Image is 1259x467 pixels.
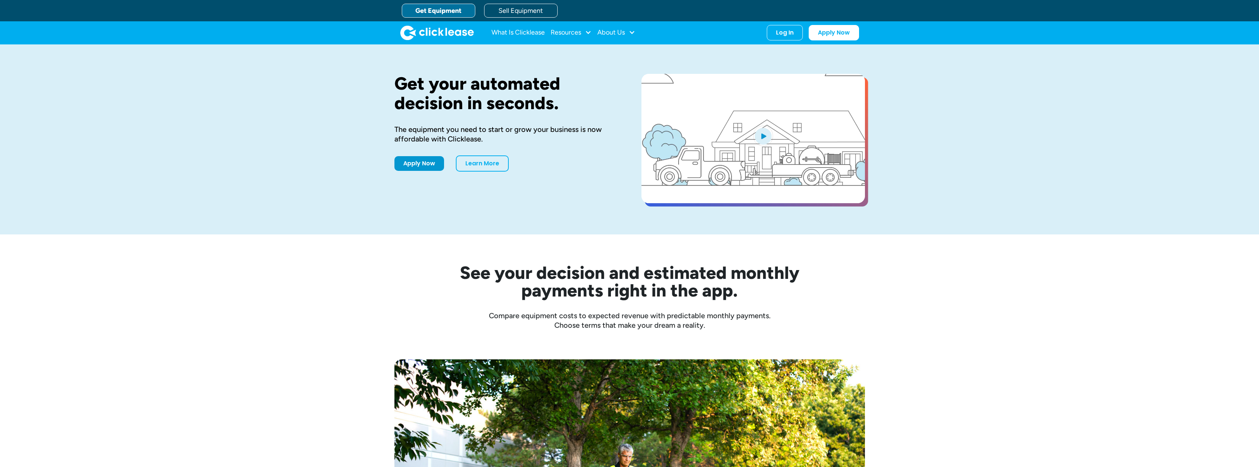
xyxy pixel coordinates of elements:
[484,4,558,18] a: Sell Equipment
[400,25,474,40] img: Clicklease logo
[597,25,635,40] div: About Us
[491,25,545,40] a: What Is Clicklease
[776,29,794,36] div: Log In
[641,74,865,203] a: open lightbox
[402,4,475,18] a: Get Equipment
[753,126,773,146] img: Blue play button logo on a light blue circular background
[400,25,474,40] a: home
[551,25,591,40] div: Resources
[394,125,618,144] div: The equipment you need to start or grow your business is now affordable with Clicklease.
[394,311,865,330] div: Compare equipment costs to expected revenue with predictable monthly payments. Choose terms that ...
[456,155,509,172] a: Learn More
[394,74,618,113] h1: Get your automated decision in seconds.
[809,25,859,40] a: Apply Now
[394,156,444,171] a: Apply Now
[424,264,836,299] h2: See your decision and estimated monthly payments right in the app.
